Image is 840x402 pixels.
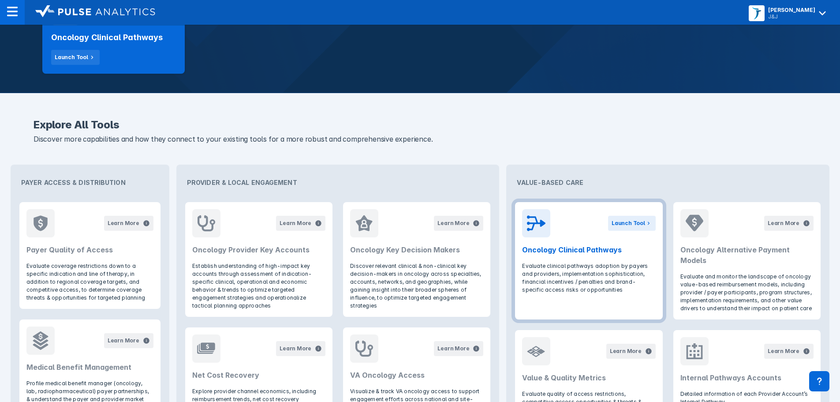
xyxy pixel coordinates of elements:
[55,53,88,61] div: Launch Tool
[51,50,100,65] button: Launch Tool
[104,216,153,231] button: Learn More
[35,5,155,18] img: logo
[680,273,814,312] p: Evaluate and monitor the landscape of oncology value-based reimbursement models, including provid...
[26,244,153,255] h2: Payer Quality of Access
[522,262,655,294] p: Evaluate clinical pathways adoption by payers and providers, implementation sophistication, finan...
[522,372,655,383] h2: Value & Quality Metrics
[280,219,311,227] div: Learn More
[26,362,153,372] h2: Medical Benefit Management
[680,372,814,383] h2: Internal Pathways Accounts
[434,341,483,356] button: Learn More
[764,216,814,231] button: Learn More
[680,244,814,266] h2: Oncology Alternative Payment Models
[276,216,325,231] button: Learn More
[26,262,153,302] p: Evaluate coverage restrictions down to a specific indication and line of therapy, in addition to ...
[34,120,806,130] h2: Explore All Tools
[764,344,814,359] button: Learn More
[108,337,139,345] div: Learn More
[108,219,139,227] div: Learn More
[350,262,483,310] p: Discover relevant clinical & non-clinical key decision-makers in oncology across specialties, acc...
[192,370,325,380] h2: Net Cost Recovery
[25,5,155,19] a: logo
[350,370,483,380] h2: VA Oncology Access
[7,6,18,17] img: menu--horizontal.svg
[192,262,325,310] p: Establish understanding of high-impact key accounts through assessment of indication-specific cli...
[612,219,645,227] div: Launch Tool
[34,134,806,145] p: Discover more capabilities and how they connect to your existing tools for a more robust and comp...
[437,345,469,353] div: Learn More
[192,244,325,255] h2: Oncology Provider Key Accounts
[768,219,799,227] div: Learn More
[768,7,815,13] div: [PERSON_NAME]
[606,344,656,359] button: Learn More
[768,347,799,355] div: Learn More
[510,168,826,197] div: Value-Based Care
[610,347,642,355] div: Learn More
[280,345,311,353] div: Learn More
[350,244,483,255] h2: Oncology Key Decision Makers
[180,168,496,197] div: Provider & Local Engagement
[51,32,163,43] h2: Oncology Clinical Pathways
[522,244,655,255] h2: Oncology Clinical Pathways
[768,13,815,20] div: J&J
[608,216,656,231] button: Launch Tool
[276,341,325,356] button: Learn More
[104,333,153,348] button: Learn More
[14,168,166,197] div: Payer Access & Distribution
[434,216,483,231] button: Learn More
[809,371,829,391] div: Contact Support
[437,219,469,227] div: Learn More
[750,7,763,19] img: menu button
